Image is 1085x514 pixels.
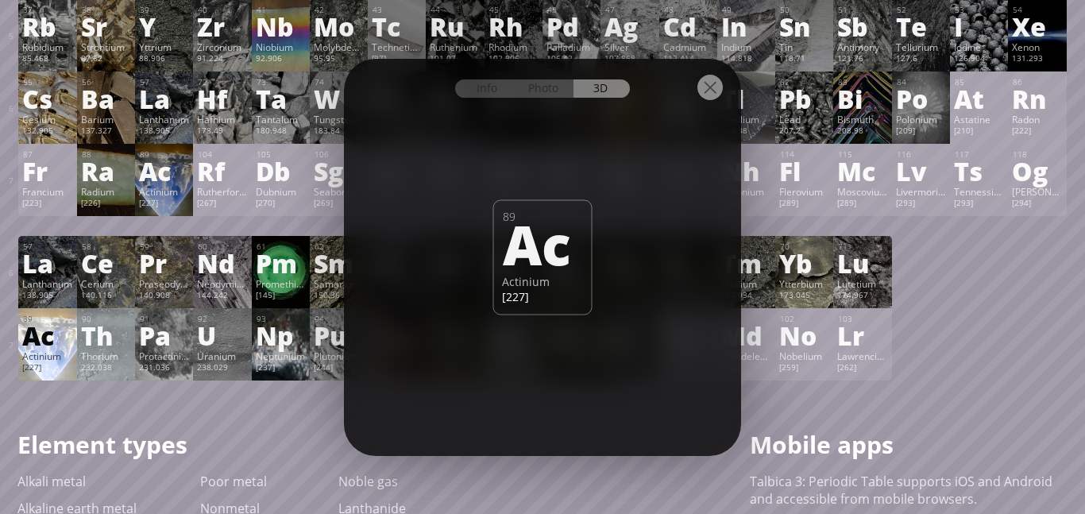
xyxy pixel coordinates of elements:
div: Pm [256,250,306,276]
div: Db [256,158,306,184]
div: I [954,14,1004,39]
div: Technetium [372,41,422,53]
div: Sn [779,14,829,39]
div: Actinium [22,350,72,362]
div: 47 [605,5,654,15]
div: Niobium [256,41,306,53]
div: Rb [22,14,72,39]
div: Cerium [81,277,131,290]
div: 54 [1013,5,1062,15]
div: 89 [140,149,189,160]
div: Mendelevium [721,350,771,362]
div: 62 [315,242,364,252]
div: 41 [257,5,306,15]
div: Nh [721,158,771,184]
div: Pb [779,86,829,111]
div: In [721,14,771,39]
div: [294] [1012,198,1062,211]
div: Tin [779,41,829,53]
div: Thorium [81,350,131,362]
div: 104 [198,149,247,160]
div: 73 [257,77,306,87]
div: 116 [897,149,946,160]
div: 102.906 [488,53,539,66]
div: 138.905 [22,290,72,303]
div: Lanthanum [22,277,72,290]
div: Ts [954,158,1004,184]
div: 53 [955,5,1004,15]
div: 231.036 [139,362,189,375]
div: Cd [663,14,713,39]
div: Molybdenum [314,41,364,53]
div: Dubnium [256,185,306,198]
div: [244] [314,362,364,375]
div: 118.71 [779,53,829,66]
div: Ac [503,216,581,270]
div: 150.36 [314,290,364,303]
div: Bi [837,86,887,111]
div: [270] [256,198,306,211]
div: 168.934 [721,290,771,303]
div: Md [721,323,771,348]
div: Rh [488,14,539,39]
div: Hf [197,86,247,111]
div: Nd [197,250,247,276]
div: Moscovium [837,185,887,198]
div: Pu [314,323,364,348]
div: [286] [721,198,771,211]
div: Yb [779,250,829,276]
div: 56 [82,77,131,87]
a: Noble gas [338,473,398,490]
div: 84 [897,77,946,87]
div: La [139,86,189,111]
div: Yttrium [139,41,189,53]
div: 112.414 [663,53,713,66]
div: 70 [780,242,829,252]
div: Ru [430,14,480,39]
div: Rf [197,158,247,184]
div: 50 [780,5,829,15]
div: Te [896,14,946,39]
div: Ruthenium [430,41,480,53]
div: Thallium [721,113,771,126]
div: Tantalum [256,113,306,126]
div: 88.906 [139,53,189,66]
div: 49 [722,5,771,15]
div: Bismuth [837,113,887,126]
div: Ac [139,158,189,184]
div: 174.967 [837,290,887,303]
div: Rn [1012,86,1062,111]
div: Palladium [546,41,597,53]
div: Radon [1012,113,1062,126]
div: 43 [373,5,422,15]
div: Rhodium [488,41,539,53]
div: 140.908 [139,290,189,303]
div: [269] [314,198,364,211]
div: Silver [604,41,654,53]
div: 82 [780,77,829,87]
div: 131.293 [1012,53,1062,66]
div: Lv [896,158,946,184]
div: Pa [139,323,189,348]
div: Sb [837,14,887,39]
p: Talbica 3: Periodic Table supports iOS and Android and accessible from mobile browsers. [750,473,1068,508]
div: Barium [81,113,131,126]
div: Lead [779,113,829,126]
div: Xenon [1012,41,1062,53]
div: 59 [140,242,189,252]
div: 207.2 [779,126,829,138]
div: Sg [314,158,364,184]
div: 105 [257,149,306,160]
div: 44 [431,5,480,15]
h1: Element types [17,428,406,461]
div: 61 [257,242,306,252]
div: 92 [198,314,247,324]
div: 72 [198,77,247,87]
div: Uranium [197,350,247,362]
div: 87.62 [81,53,131,66]
div: Mo [314,14,364,39]
div: Cs [22,86,72,111]
div: Antimony [837,41,887,53]
div: Nb [256,14,306,39]
div: Plutonium [314,350,364,362]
